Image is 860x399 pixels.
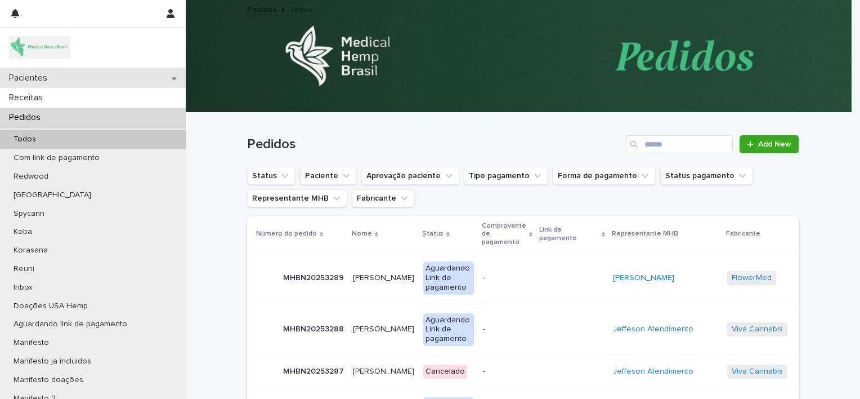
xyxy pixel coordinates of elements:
[740,135,799,153] a: Add New
[5,246,57,255] p: Korasana
[539,224,599,245] p: Link de pagamento
[352,228,372,240] p: Nome
[612,228,678,240] p: Representante MHB
[283,271,346,283] p: MHBN20253289
[353,322,416,334] p: WILLIAM POLIZEL
[247,136,621,153] h1: Pedidos
[353,365,416,376] p: WILLIAM POLIZEL
[5,264,43,274] p: Reuni
[423,261,474,294] div: Aguardando Link de pagamento
[483,325,531,334] p: -
[732,325,783,334] a: Viva Cannabis
[553,167,656,185] button: Forma de pagamento
[423,313,474,346] div: Aguardando Link de pagamento
[283,322,346,334] p: MHBN20253288
[613,367,693,376] a: Jeffeson Atendimento
[732,367,783,376] a: Viva Cannabis
[726,228,760,240] p: Fabricante
[247,189,347,207] button: Representante MHB
[5,320,136,329] p: Aguardando link de pagamento
[5,302,97,311] p: Doações USA Hemp
[5,357,100,366] p: Manifesto ja incluidos
[482,220,526,249] p: Comprovante de pagamento
[660,167,753,185] button: Status pagamento
[464,167,548,185] button: Tipo pagamento
[5,190,100,200] p: [GEOGRAPHIC_DATA]
[758,140,791,148] span: Add New
[283,365,346,376] p: MHBN20253287
[289,3,312,15] p: Todos
[423,365,467,379] div: Cancelado
[5,227,41,237] p: Koba
[483,367,531,376] p: -
[483,273,531,283] p: -
[256,228,317,240] p: Número do pedido
[626,135,733,153] input: Search
[613,273,674,283] a: [PERSON_NAME]
[732,273,772,283] a: FlowerMed
[613,325,693,334] a: Jeffeson Atendimento
[352,189,415,207] button: Fabricante
[5,338,58,348] p: Manifesto
[5,153,109,163] p: Com link de pagamento
[5,112,50,123] p: Pedidos
[5,375,92,385] p: Manifesto doações
[5,92,52,103] p: Receitas
[9,36,70,59] img: 4SJayOo8RSQX0lnsmxob
[247,167,295,185] button: Status
[247,2,277,15] a: Pedidos
[5,283,42,292] p: Inbox
[422,228,444,240] p: Status
[5,209,53,219] p: Spycann
[5,172,57,181] p: Redwood
[361,167,459,185] button: Aprovação paciente
[5,73,56,83] p: Pacientes
[300,167,357,185] button: Paciente
[353,271,416,283] p: Luiz Roberto Koschinik
[5,135,45,144] p: Todos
